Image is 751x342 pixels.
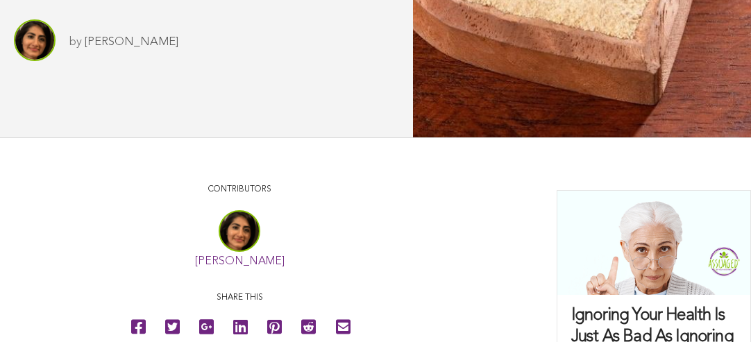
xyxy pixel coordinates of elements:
[14,291,465,305] p: Share this
[85,36,178,48] a: [PERSON_NAME]
[14,19,56,61] img: Sitara Darvish
[14,183,465,196] p: CONTRIBUTORS
[195,256,285,267] a: [PERSON_NAME]
[682,275,751,342] iframe: Chat Widget
[69,36,82,48] span: by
